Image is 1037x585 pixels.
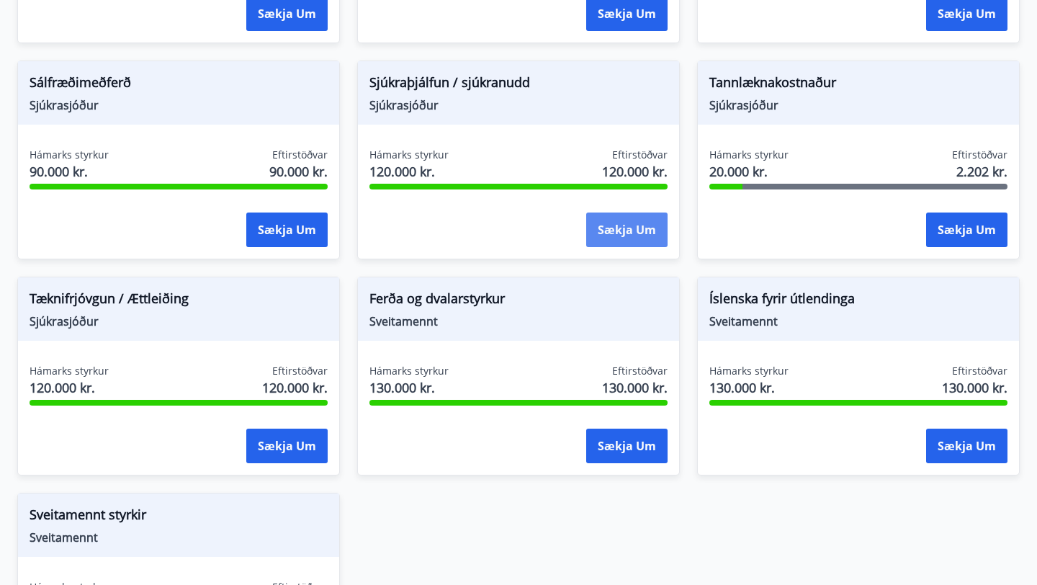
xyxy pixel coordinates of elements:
[30,378,109,397] span: 120.000 kr.
[30,162,109,181] span: 90.000 kr.
[602,162,668,181] span: 120.000 kr.
[709,289,1007,313] span: Íslenska fyrir útlendinga
[369,378,449,397] span: 130.000 kr.
[369,289,668,313] span: Ferða og dvalarstyrkur
[369,73,668,97] span: Sjúkraþjálfun / sjúkranudd
[30,313,328,329] span: Sjúkrasjóður
[30,364,109,378] span: Hámarks styrkur
[956,162,1007,181] span: 2.202 kr.
[369,148,449,162] span: Hámarks styrkur
[709,73,1007,97] span: Tannlæknakostnaður
[942,378,1007,397] span: 130.000 kr.
[709,313,1007,329] span: Sveitamennt
[952,148,1007,162] span: Eftirstöðvar
[709,378,789,397] span: 130.000 kr.
[586,429,668,463] button: Sækja um
[30,73,328,97] span: Sálfræðimeðferð
[369,364,449,378] span: Hámarks styrkur
[602,378,668,397] span: 130.000 kr.
[272,148,328,162] span: Eftirstöðvar
[30,97,328,113] span: Sjúkrasjóður
[30,530,328,545] span: Sveitamennt
[926,429,1007,463] button: Sækja um
[269,162,328,181] span: 90.000 kr.
[926,213,1007,247] button: Sækja um
[952,364,1007,378] span: Eftirstöðvar
[30,505,328,530] span: Sveitamennt styrkir
[246,429,328,463] button: Sækja um
[709,364,789,378] span: Hámarks styrkur
[30,289,328,313] span: Tæknifrjóvgun / Ættleiðing
[709,97,1007,113] span: Sjúkrasjóður
[30,148,109,162] span: Hámarks styrkur
[272,364,328,378] span: Eftirstöðvar
[369,162,449,181] span: 120.000 kr.
[369,313,668,329] span: Sveitamennt
[612,364,668,378] span: Eftirstöðvar
[246,213,328,247] button: Sækja um
[709,148,789,162] span: Hámarks styrkur
[612,148,668,162] span: Eftirstöðvar
[586,213,668,247] button: Sækja um
[262,378,328,397] span: 120.000 kr.
[709,162,789,181] span: 20.000 kr.
[369,97,668,113] span: Sjúkrasjóður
